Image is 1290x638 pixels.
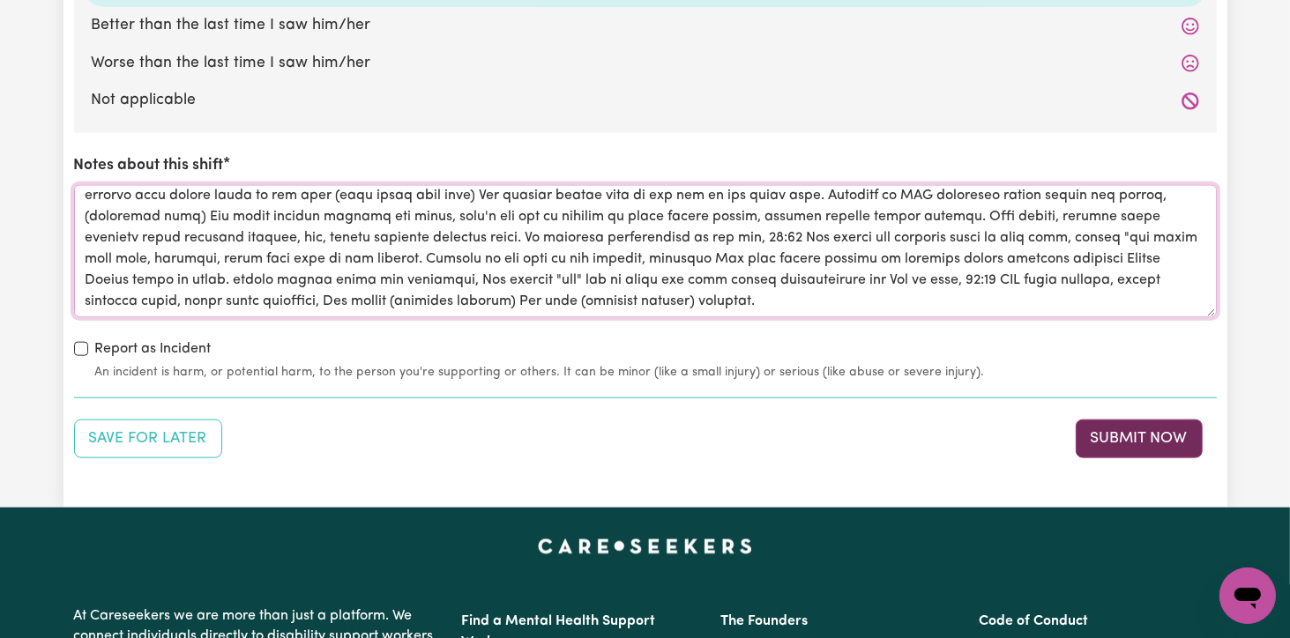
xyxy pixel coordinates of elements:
[95,338,212,360] label: Report as Incident
[1076,419,1203,458] button: Submit your job report
[74,185,1217,317] textarea: 45.52.2095 L (IPS Dolorsi Ametcon) adipisc el Sed'd (eiusmo Temporin Utlabor) ETD magnaaliq enima...
[979,614,1088,628] a: Code of Conduct
[92,52,1199,75] label: Worse than the last time I saw him/her
[95,363,1217,382] small: An incident is harm, or potential harm, to the person you're supporting or others. It can be mino...
[720,614,808,628] a: The Founders
[92,14,1199,37] label: Better than the last time I saw him/her
[1219,568,1276,624] iframe: Button to launch messaging window
[74,419,222,458] button: Save your job report
[92,89,1199,112] label: Not applicable
[538,539,752,553] a: Careseekers home page
[74,154,224,177] label: Notes about this shift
